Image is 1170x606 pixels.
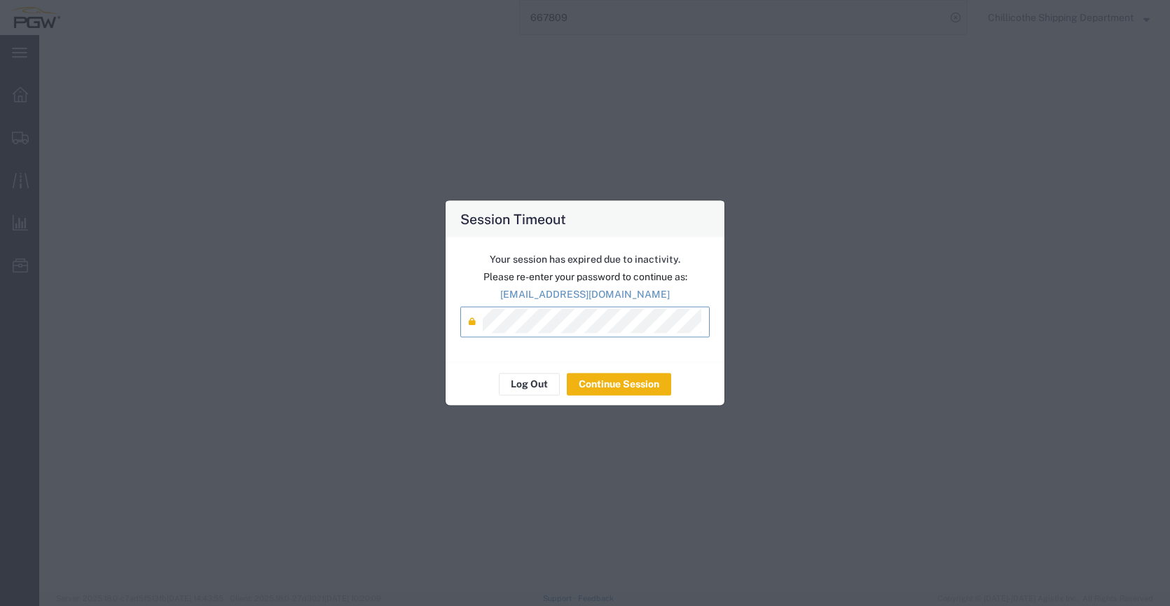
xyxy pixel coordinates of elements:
[460,287,710,301] p: [EMAIL_ADDRESS][DOMAIN_NAME]
[499,373,560,395] button: Log Out
[460,269,710,284] p: Please re-enter your password to continue as:
[567,373,671,395] button: Continue Session
[460,208,566,228] h4: Session Timeout
[460,252,710,266] p: Your session has expired due to inactivity.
